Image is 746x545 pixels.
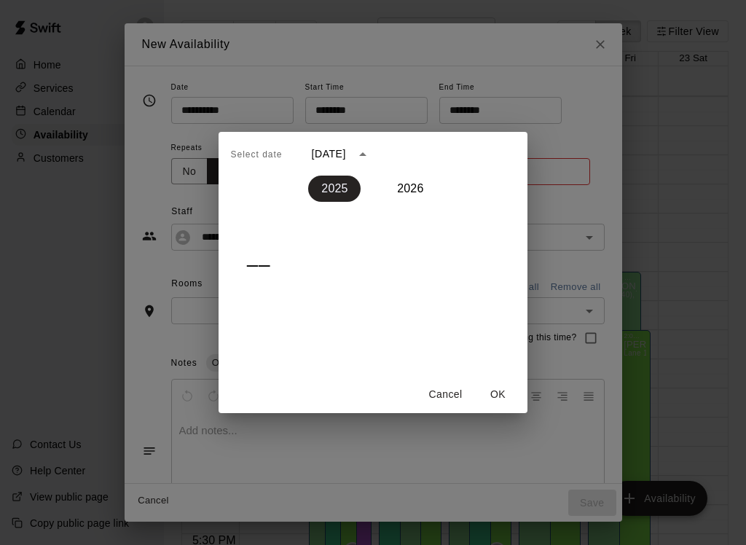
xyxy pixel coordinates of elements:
div: [DATE] [312,146,346,162]
button: 2026 [384,176,436,202]
button: 2025 [308,176,361,202]
button: Cancel [423,381,469,408]
span: Select date [230,144,282,167]
h4: –– [247,252,271,278]
button: OK [475,381,522,408]
button: year view is open, switch to calendar view [350,142,375,167]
